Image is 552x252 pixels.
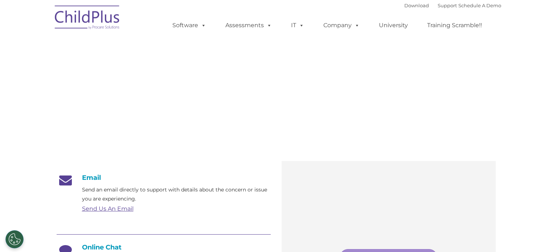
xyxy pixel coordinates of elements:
[5,230,24,248] button: Cookies Settings
[218,18,279,33] a: Assessments
[458,3,501,8] a: Schedule A Demo
[284,18,311,33] a: IT
[57,174,271,182] h4: Email
[165,18,213,33] a: Software
[51,0,124,37] img: ChildPlus by Procare Solutions
[420,18,489,33] a: Training Scramble!!
[57,243,271,251] h4: Online Chat
[404,3,429,8] a: Download
[82,205,134,212] a: Send Us An Email
[372,18,415,33] a: University
[438,3,457,8] a: Support
[316,18,367,33] a: Company
[82,185,271,203] p: Send an email directly to support with details about the concern or issue you are experiencing.
[404,3,501,8] font: |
